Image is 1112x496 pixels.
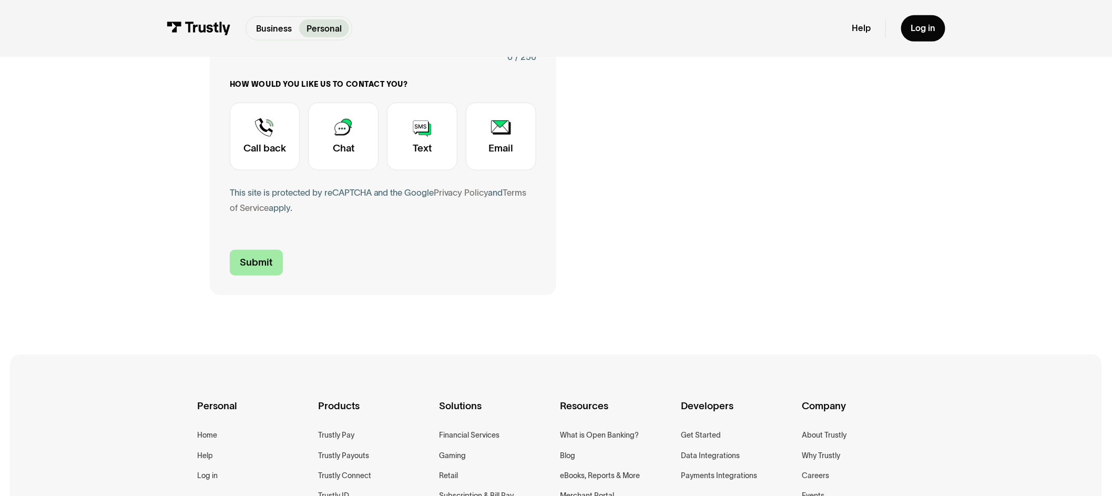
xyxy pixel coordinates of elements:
a: Terms of Service [230,188,527,212]
div: Log in [911,23,935,34]
a: Trustly Pay [319,429,355,441]
p: Business [256,22,292,35]
a: Blog [560,449,576,462]
input: Submit [230,250,283,276]
a: Gaming [440,449,466,462]
div: Products [319,398,431,429]
a: About Trustly [802,429,846,441]
a: Log in [901,15,946,42]
div: Solutions [440,398,552,429]
p: Personal [307,22,342,35]
div: 0 [507,49,513,64]
a: Data Integrations [681,449,740,462]
a: Help [852,23,871,34]
a: Trustly Payouts [319,449,370,462]
a: Personal [299,19,349,37]
div: / 250 [515,49,536,64]
a: What is Open Banking? [560,429,639,441]
a: Privacy Policy [434,188,488,197]
div: Resources [560,398,673,429]
a: eBooks, Reports & More [560,469,640,482]
a: Log in [198,469,218,482]
a: Get Started [681,429,721,441]
a: Trustly Connect [319,469,372,482]
a: Financial Services [440,429,500,441]
div: This site is protected by reCAPTCHA and the Google and apply. [230,185,536,215]
a: Payments Integrations [681,469,757,482]
div: Developers [681,398,793,429]
div: Company [802,398,914,429]
a: Retail [440,469,458,482]
a: Why Trustly [802,449,840,462]
a: Careers [802,469,829,482]
a: Business [249,19,299,37]
img: Trustly Logo [167,22,231,35]
a: Home [198,429,218,441]
div: Personal [198,398,310,429]
a: Help [198,449,213,462]
label: How would you like us to contact you? [230,79,536,89]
